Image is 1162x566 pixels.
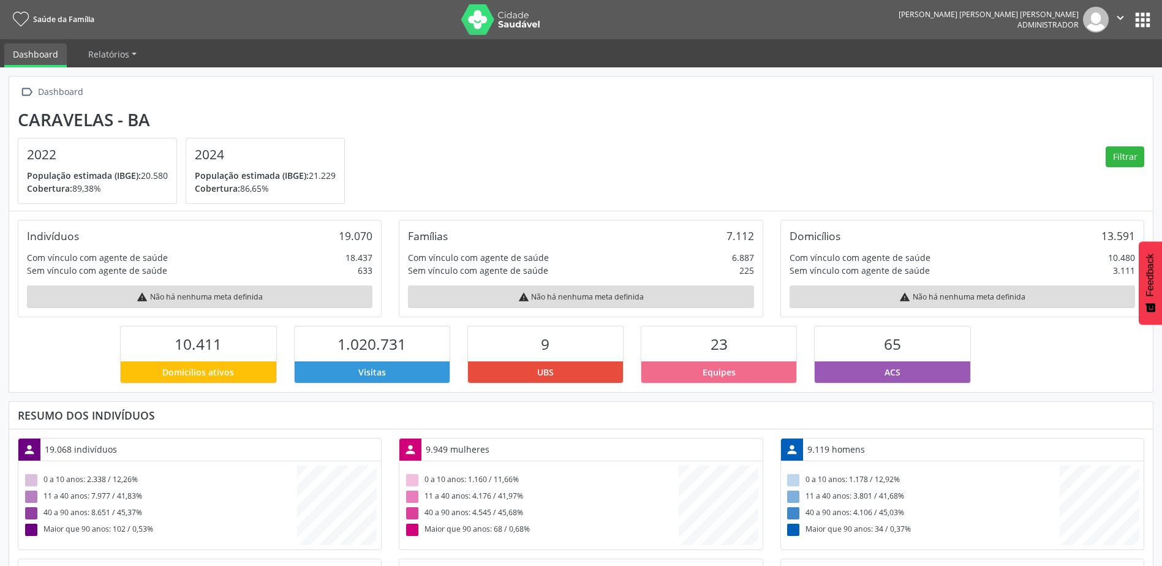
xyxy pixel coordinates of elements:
[884,334,901,354] span: 65
[195,170,309,181] span: População estimada (IBGE):
[27,169,168,182] p: 20.580
[27,147,168,162] h4: 2022
[790,264,930,277] div: Sem vínculo com agente de saúde
[1101,229,1135,243] div: 13.591
[726,229,754,243] div: 7.112
[358,264,372,277] div: 633
[885,366,900,379] span: ACS
[404,522,678,538] div: Maior que 90 anos: 68 / 0,68%
[703,366,736,379] span: Equipes
[9,9,94,29] a: Saúde da Família
[404,472,678,489] div: 0 a 10 anos: 1.160 / 11,66%
[27,264,167,277] div: Sem vínculo com agente de saúde
[1109,7,1132,32] button: 
[338,334,406,354] span: 1.020.731
[345,251,372,264] div: 18.437
[40,439,121,460] div: 19.068 indivíduos
[785,505,1060,522] div: 40 a 90 anos: 4.106 / 45,03%
[404,489,678,505] div: 11 a 40 anos: 4.176 / 41,97%
[408,264,548,277] div: Sem vínculo com agente de saúde
[790,251,930,264] div: Com vínculo com agente de saúde
[785,522,1060,538] div: Maior que 90 anos: 34 / 0,37%
[537,366,554,379] span: UBS
[1083,7,1109,32] img: img
[1108,251,1135,264] div: 10.480
[33,14,94,25] span: Saúde da Família
[23,489,297,505] div: 11 a 40 anos: 7.977 / 41,83%
[195,183,240,194] span: Cobertura:
[175,334,222,354] span: 10.411
[339,229,372,243] div: 19.070
[27,285,372,308] div: Não há nenhuma meta definida
[408,229,448,243] div: Famílias
[358,366,386,379] span: Visitas
[162,366,234,379] span: Domicílios ativos
[36,83,85,101] div: Dashboard
[1132,9,1153,31] button: apps
[1114,11,1127,25] i: 
[80,43,145,65] a: Relatórios
[790,229,840,243] div: Domicílios
[1017,20,1079,30] span: Administrador
[404,505,678,522] div: 40 a 90 anos: 4.545 / 45,68%
[195,182,336,195] p: 86,65%
[518,292,529,303] i: warning
[1106,146,1144,167] button: Filtrar
[27,251,168,264] div: Com vínculo com agente de saúde
[739,264,754,277] div: 225
[88,48,129,60] span: Relatórios
[408,285,753,308] div: Não há nenhuma meta definida
[195,147,336,162] h4: 2024
[1139,241,1162,325] button: Feedback - Mostrar pesquisa
[785,443,799,456] i: person
[785,489,1060,505] div: 11 a 40 anos: 3.801 / 41,68%
[195,169,336,182] p: 21.229
[541,334,549,354] span: 9
[732,251,754,264] div: 6.887
[23,505,297,522] div: 40 a 90 anos: 8.651 / 45,37%
[785,472,1060,489] div: 0 a 10 anos: 1.178 / 12,92%
[803,439,869,460] div: 9.119 homens
[1113,264,1135,277] div: 3.111
[421,439,494,460] div: 9.949 mulheres
[408,251,549,264] div: Com vínculo com agente de saúde
[404,443,417,456] i: person
[899,292,910,303] i: warning
[27,182,168,195] p: 89,38%
[899,9,1079,20] div: [PERSON_NAME] [PERSON_NAME] [PERSON_NAME]
[790,285,1135,308] div: Não há nenhuma meta definida
[23,472,297,489] div: 0 a 10 anos: 2.338 / 12,26%
[27,170,141,181] span: População estimada (IBGE):
[18,83,85,101] a:  Dashboard
[1145,254,1156,296] span: Feedback
[27,229,79,243] div: Indivíduos
[18,110,353,130] div: Caravelas - BA
[4,43,67,67] a: Dashboard
[23,522,297,538] div: Maior que 90 anos: 102 / 0,53%
[23,443,36,456] i: person
[18,83,36,101] i: 
[711,334,728,354] span: 23
[137,292,148,303] i: warning
[27,183,72,194] span: Cobertura:
[18,409,1144,422] div: Resumo dos indivíduos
